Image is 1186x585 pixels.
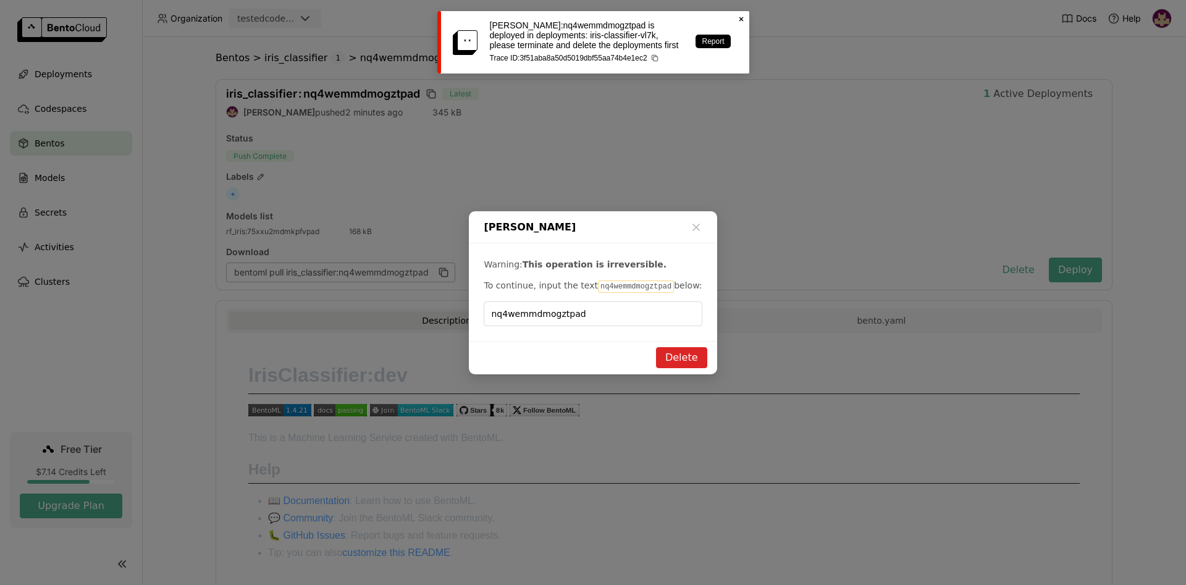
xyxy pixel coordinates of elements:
[469,211,717,374] div: dialog
[736,14,746,24] svg: Close
[696,35,730,48] a: Report
[469,211,717,243] div: [PERSON_NAME]
[674,280,702,290] span: below:
[490,20,684,50] p: [PERSON_NAME]:nq4wemmdmogztpad is deployed in deployments: iris-classifier-vl7k, please terminate...
[490,54,684,62] p: Trace ID: 3f51aba8a50d5019dbf55aa74b4e1ec2
[523,259,667,269] b: This operation is irreversible.
[484,259,522,269] span: Warning:
[656,347,707,368] button: Delete
[484,280,597,290] span: To continue, input the text
[598,280,674,293] code: nq4wemmdmogztpad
